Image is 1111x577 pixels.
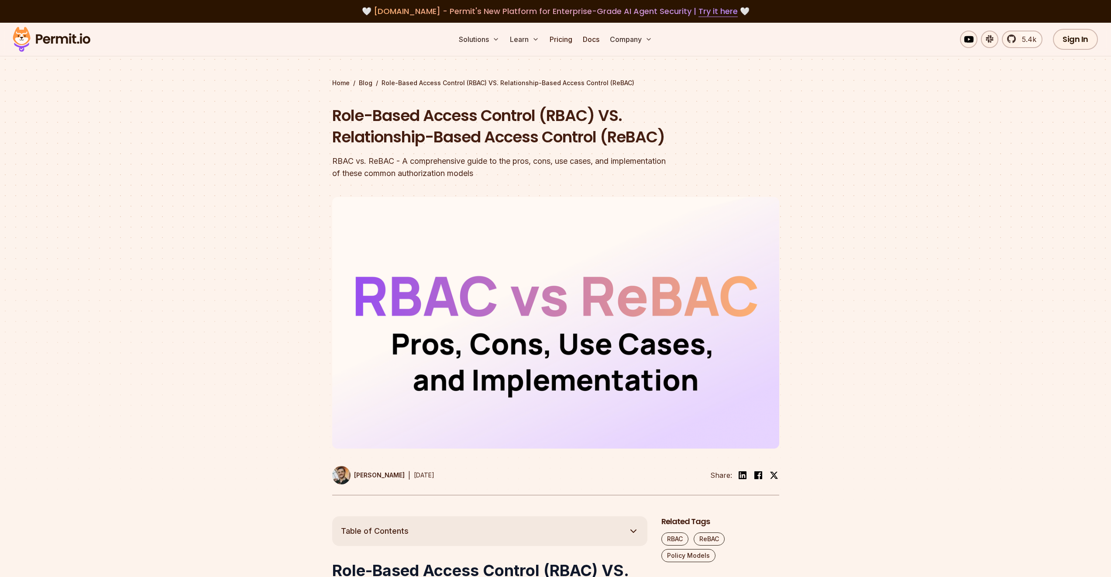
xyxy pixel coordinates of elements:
a: ReBAC [694,532,725,546]
a: RBAC [661,532,688,546]
div: 🤍 🤍 [21,5,1090,17]
img: twitter [770,471,778,480]
a: Sign In [1053,29,1098,50]
img: facebook [753,470,764,480]
h2: Related Tags [661,516,779,527]
button: Company [606,31,656,48]
img: linkedin [737,470,748,480]
p: [PERSON_NAME] [354,471,405,480]
button: Solutions [455,31,503,48]
a: Blog [359,79,372,87]
div: / / [332,79,779,87]
a: Home [332,79,350,87]
a: Policy Models [661,549,715,562]
time: [DATE] [414,471,434,479]
div: RBAC vs. ReBAC - A comprehensive guide to the pros, cons, use cases, and implementation of these ... [332,155,667,180]
div: | [408,470,410,480]
button: Learn [506,31,543,48]
li: Share: [710,470,732,480]
a: Pricing [546,31,576,48]
span: 5.4k [1017,34,1036,45]
img: Daniel Bass [332,466,351,484]
span: [DOMAIN_NAME] - Permit's New Platform for Enterprise-Grade AI Agent Security | [374,6,738,17]
a: [PERSON_NAME] [332,466,405,484]
img: Role-Based Access Control (RBAC) VS. Relationship-Based Access Control (ReBAC) [332,197,779,449]
a: Try it here [698,6,738,17]
h1: Role-Based Access Control (RBAC) VS. Relationship-Based Access Control (ReBAC) [332,105,667,148]
a: Docs [579,31,603,48]
span: Table of Contents [341,525,409,537]
button: Table of Contents [332,516,647,546]
img: Permit logo [9,24,94,54]
a: 5.4k [1002,31,1042,48]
